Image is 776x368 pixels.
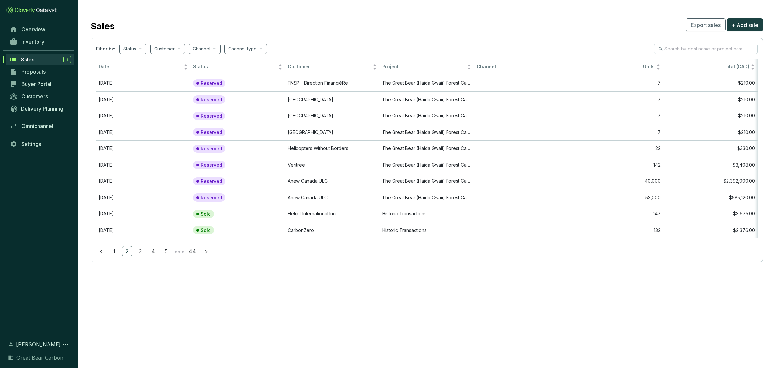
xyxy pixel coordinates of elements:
[201,97,222,103] p: Reserved
[732,21,758,29] span: + Add sale
[201,211,211,217] p: Sold
[380,108,474,124] td: The Great Bear (Haida Gwaii) Forest Carbon Project
[21,123,53,129] span: Omnichannel
[201,195,222,200] p: Reserved
[174,246,184,256] span: •••
[285,206,380,222] td: Helijet International Inc
[135,246,145,256] a: 3
[96,46,115,52] span: Filter by:
[96,246,106,256] button: left
[568,59,663,75] th: Units
[380,189,474,206] td: The Great Bear (Haida Gwaii) Forest Carbon Project
[161,246,171,256] a: 5
[96,246,106,256] li: Previous Page
[21,81,51,87] span: Buyer Portal
[568,157,663,173] td: 142
[190,59,285,75] th: Status
[285,108,380,124] td: University Of Toronto
[109,246,119,256] a: 1
[21,93,48,100] span: Customers
[568,75,663,92] td: 7
[174,246,184,256] li: Next 5 Pages
[96,75,190,92] td: Aug 28 2025
[691,21,721,29] span: Export sales
[568,173,663,189] td: 40,000
[16,341,61,348] span: [PERSON_NAME]
[148,246,158,256] a: 4
[380,140,474,157] td: The Great Bear (Haida Gwaii) Forest Carbon Project
[96,91,190,108] td: Aug 28 2025
[201,129,222,135] p: Reserved
[96,173,190,189] td: Aug 28 2025
[6,91,74,102] a: Customers
[6,24,74,35] a: Overview
[663,91,758,108] td: $210.00
[99,64,182,70] span: Date
[201,113,222,119] p: Reserved
[686,18,726,31] button: Export sales
[663,140,758,157] td: $330.00
[21,141,41,147] span: Settings
[96,157,190,173] td: Aug 21 2025
[663,75,758,92] td: $210.00
[663,206,758,222] td: $3,675.00
[380,75,474,92] td: The Great Bear (Haida Gwaii) Forest Carbon Project
[288,64,371,70] span: Customer
[663,222,758,238] td: $2,376.00
[285,189,380,206] td: Anew Canada ULC
[723,64,749,69] span: Total (CAD)
[21,105,63,112] span: Delivery Planning
[201,146,222,152] p: Reserved
[6,36,74,47] a: Inventory
[187,246,198,256] a: 44
[21,56,34,63] span: Sales
[474,59,568,75] th: Channel
[568,91,663,108] td: 7
[664,45,748,52] input: Search by deal name or project name...
[568,124,663,140] td: 7
[96,222,190,238] td: Jun 27 2025
[380,124,474,140] td: The Great Bear (Haida Gwaii) Forest Carbon Project
[663,189,758,206] td: $585,120.00
[663,173,758,189] td: $2,392,000.00
[727,18,763,31] button: + Add sale
[21,38,44,45] span: Inventory
[382,64,466,70] span: Project
[122,246,132,256] a: 2
[285,59,380,75] th: Customer
[201,81,222,86] p: Reserved
[380,59,474,75] th: Project
[6,79,74,90] a: Buyer Portal
[568,206,663,222] td: 147
[6,54,74,65] a: Sales
[285,140,380,157] td: Helicopters Without Borders
[285,124,380,140] td: University Of Guelph
[201,246,211,256] button: right
[568,222,663,238] td: 132
[21,26,45,33] span: Overview
[193,64,276,70] span: Status
[96,124,190,140] td: Aug 28 2025
[96,59,190,75] th: Date
[571,64,654,70] span: Units
[285,157,380,173] td: Veritree
[6,121,74,132] a: Omnichannel
[663,108,758,124] td: $210.00
[91,19,115,33] h2: Sales
[285,222,380,238] td: CarbonZero
[96,108,190,124] td: Aug 28 2025
[201,227,211,233] p: Sold
[380,206,474,222] td: Historic Transactions
[663,124,758,140] td: $210.00
[663,157,758,173] td: $3,408.00
[568,140,663,157] td: 22
[96,140,190,157] td: Aug 20 2025
[204,249,208,254] span: right
[21,69,46,75] span: Proposals
[380,173,474,189] td: The Great Bear (Haida Gwaii) Forest Carbon Project
[380,91,474,108] td: The Great Bear (Haida Gwaii) Forest Carbon Project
